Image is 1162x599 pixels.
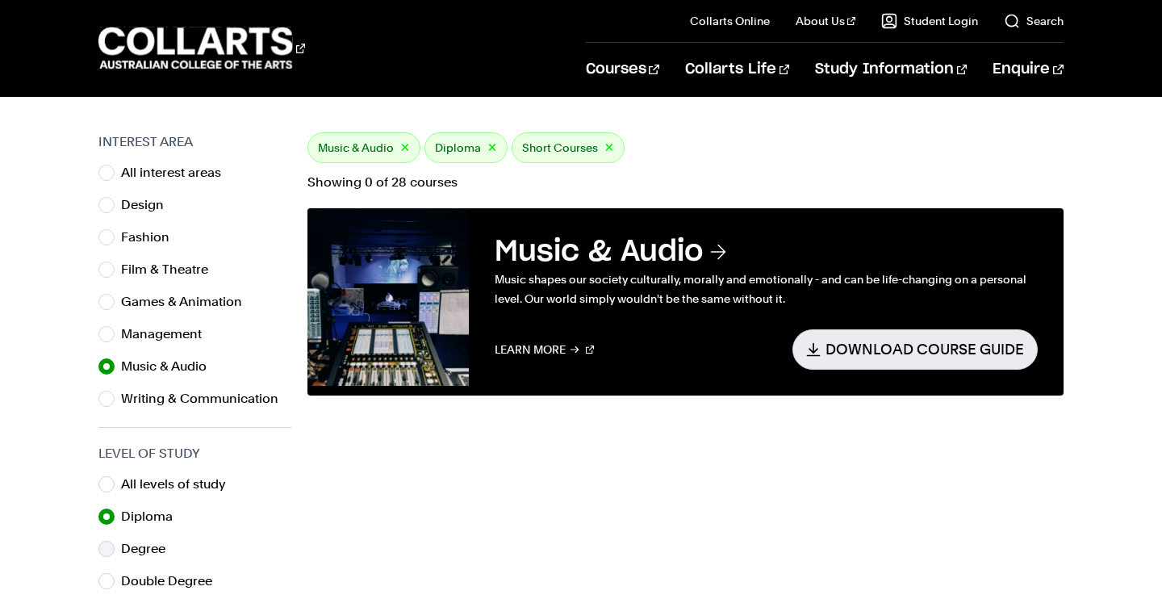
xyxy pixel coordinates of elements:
[400,139,410,157] button: ×
[604,139,614,157] button: ×
[792,329,1038,369] a: Download Course Guide
[512,132,625,163] div: Short Courses
[121,387,291,410] label: Writing & Communication
[121,161,234,184] label: All interest areas
[121,226,182,249] label: Fashion
[121,355,219,378] label: Music & Audio
[495,329,594,369] a: Learn More
[586,43,659,96] a: Courses
[98,25,305,71] div: Go to homepage
[424,132,508,163] div: Diploma
[685,43,789,96] a: Collarts Life
[495,270,1037,308] p: Music shapes our society culturally, morally and emotionally - and can be life-changing on a pers...
[495,234,1037,270] h3: Music & Audio
[121,291,255,313] label: Games & Animation
[307,208,469,386] img: Music & Audio
[121,473,239,496] label: All levels of study
[487,139,497,157] button: ×
[815,43,967,96] a: Study Information
[307,176,1063,189] p: Showing 0 of 28 courses
[121,323,215,346] label: Management
[993,43,1063,96] a: Enquire
[121,194,177,216] label: Design
[121,538,178,560] label: Degree
[98,444,291,463] h3: Level of Study
[796,13,855,29] a: About Us
[121,570,225,593] label: Double Degree
[881,13,978,29] a: Student Login
[121,258,221,281] label: Film & Theatre
[98,132,291,152] h3: Interest Area
[121,505,186,528] label: Diploma
[307,132,420,163] div: Music & Audio
[690,13,770,29] a: Collarts Online
[1004,13,1064,29] a: Search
